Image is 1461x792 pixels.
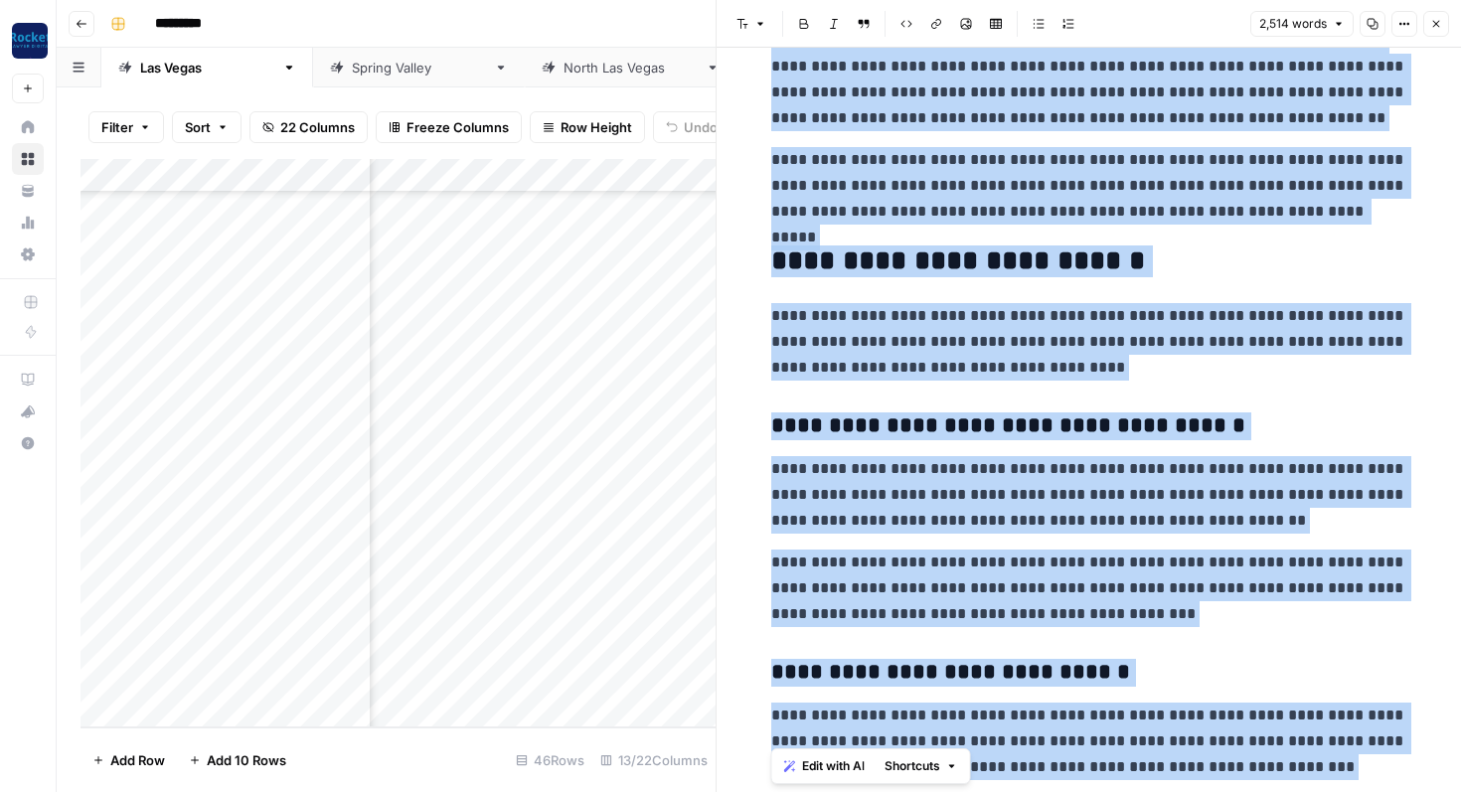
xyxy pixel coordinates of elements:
button: What's new? [12,396,44,427]
div: 13/22 Columns [592,744,716,776]
button: Edit with AI [776,753,873,779]
span: Undo [684,117,718,137]
span: Freeze Columns [406,117,509,137]
button: Add 10 Rows [177,744,298,776]
div: [GEOGRAPHIC_DATA] [352,58,486,78]
div: What's new? [13,396,43,426]
a: Browse [12,143,44,175]
button: Freeze Columns [376,111,522,143]
img: Rocket Pilots Logo [12,23,48,59]
button: Undo [653,111,730,143]
span: 2,514 words [1259,15,1327,33]
a: [GEOGRAPHIC_DATA] [313,48,525,87]
button: Help + Support [12,427,44,459]
a: AirOps Academy [12,364,44,396]
button: Add Row [81,744,177,776]
a: [GEOGRAPHIC_DATA] [525,48,736,87]
span: Row Height [561,117,632,137]
a: Home [12,111,44,143]
span: Shortcuts [885,757,940,775]
button: Row Height [530,111,645,143]
span: Add Row [110,750,165,770]
button: Sort [172,111,242,143]
button: 22 Columns [249,111,368,143]
a: Settings [12,238,44,270]
span: Filter [101,117,133,137]
div: 46 Rows [508,744,592,776]
a: Usage [12,207,44,238]
span: Edit with AI [802,757,865,775]
a: [GEOGRAPHIC_DATA] [101,48,313,87]
a: Your Data [12,175,44,207]
div: [GEOGRAPHIC_DATA] [140,58,274,78]
button: Shortcuts [877,753,966,779]
span: Sort [185,117,211,137]
button: Workspace: Rocket Pilots [12,16,44,66]
button: Filter [88,111,164,143]
div: [GEOGRAPHIC_DATA] [564,58,698,78]
span: 22 Columns [280,117,355,137]
button: 2,514 words [1250,11,1354,37]
span: Add 10 Rows [207,750,286,770]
